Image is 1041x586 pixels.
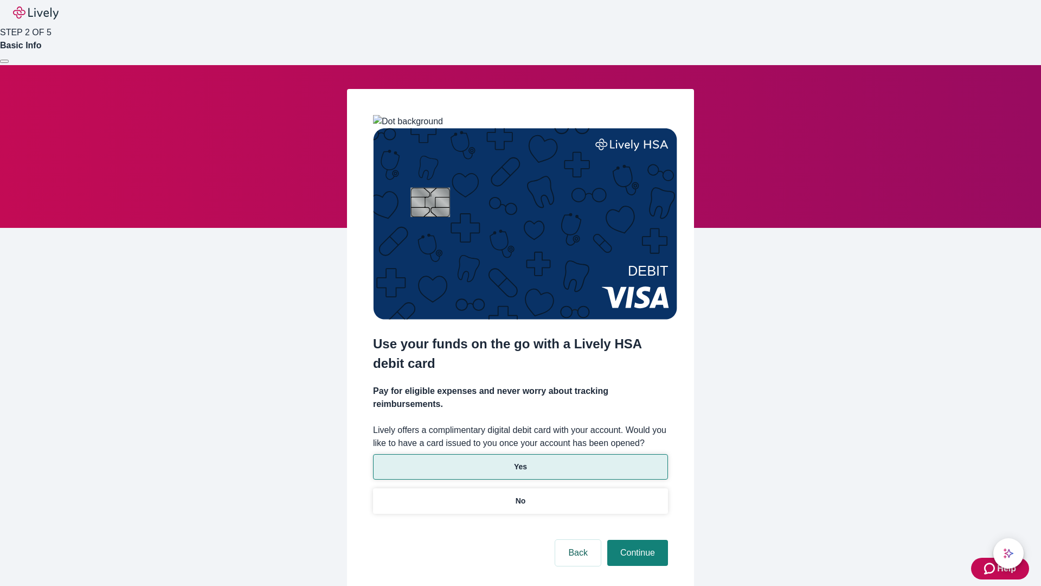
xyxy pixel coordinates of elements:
[373,128,677,320] img: Debit card
[555,540,601,566] button: Back
[1003,548,1014,559] svg: Lively AI Assistant
[516,495,526,507] p: No
[607,540,668,566] button: Continue
[984,562,997,575] svg: Zendesk support icon
[373,454,668,480] button: Yes
[997,562,1016,575] span: Help
[373,424,668,450] label: Lively offers a complimentary digital debit card with your account. Would you like to have a card...
[13,7,59,20] img: Lively
[993,538,1024,569] button: chat
[373,334,668,373] h2: Use your funds on the go with a Lively HSA debit card
[514,461,527,473] p: Yes
[373,115,443,128] img: Dot background
[373,385,668,411] h4: Pay for eligible expenses and never worry about tracking reimbursements.
[971,558,1029,579] button: Zendesk support iconHelp
[373,488,668,514] button: No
